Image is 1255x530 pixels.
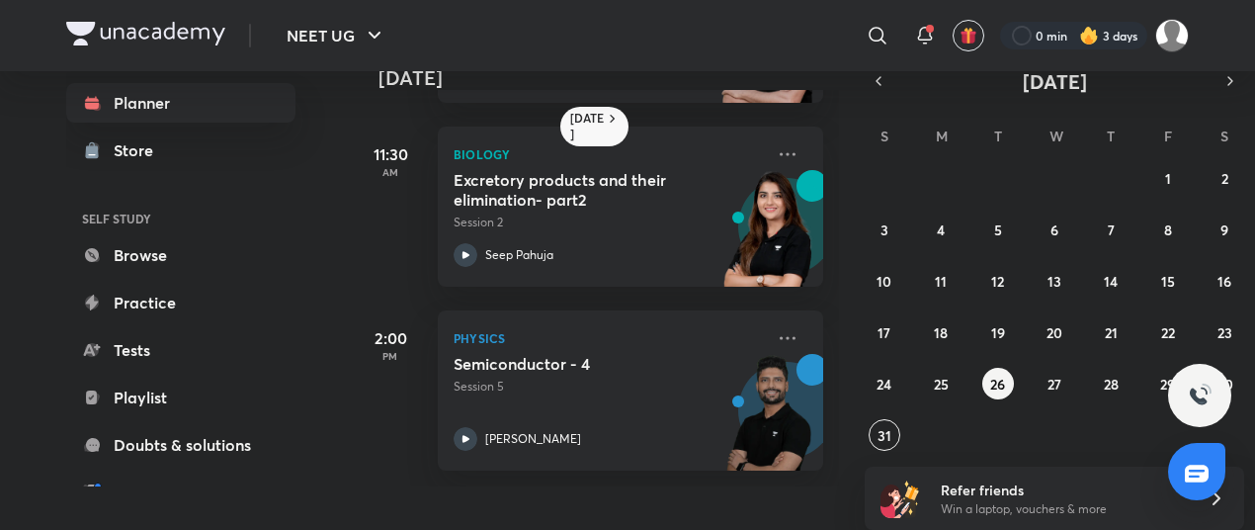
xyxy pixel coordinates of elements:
button: August 24, 2025 [869,368,900,399]
a: Practice [66,283,295,322]
button: August 6, 2025 [1039,214,1070,245]
h5: 2:00 [351,326,430,350]
abbr: August 22, 2025 [1161,323,1175,342]
abbr: August 10, 2025 [877,272,891,291]
button: August 14, 2025 [1095,265,1127,297]
button: August 7, 2025 [1095,214,1127,245]
button: August 1, 2025 [1152,162,1184,194]
abbr: August 25, 2025 [934,375,949,394]
abbr: August 17, 2025 [878,323,890,342]
abbr: August 14, 2025 [1104,272,1118,291]
img: referral [880,479,920,518]
img: unacademy [714,170,823,307]
abbr: August 5, 2025 [994,221,1002,239]
img: ttu [1188,384,1212,407]
button: August 9, 2025 [1209,214,1240,245]
a: Doubts & solutions [66,425,295,465]
button: August 31, 2025 [869,419,900,451]
abbr: August 7, 2025 [1108,221,1115,239]
abbr: August 8, 2025 [1164,221,1172,239]
p: Session 2 [454,214,764,231]
p: Biology [454,142,764,166]
abbr: August 23, 2025 [1217,323,1232,342]
img: avatar [960,27,977,44]
img: unacademy [714,354,823,490]
button: August 23, 2025 [1209,316,1240,348]
abbr: August 19, 2025 [991,323,1005,342]
abbr: August 28, 2025 [1104,375,1119,394]
abbr: August 4, 2025 [937,221,945,239]
p: AM [351,166,430,178]
abbr: Friday [1164,127,1172,145]
button: [DATE] [892,67,1216,95]
h6: Refer friends [941,480,1184,500]
h4: [DATE] [378,66,843,90]
button: August 15, 2025 [1152,265,1184,297]
p: [PERSON_NAME] [485,430,581,448]
h6: [DATE] [570,111,605,142]
abbr: August 20, 2025 [1046,323,1062,342]
button: August 22, 2025 [1152,316,1184,348]
button: August 17, 2025 [869,316,900,348]
abbr: Thursday [1107,127,1115,145]
button: August 8, 2025 [1152,214,1184,245]
button: August 4, 2025 [925,214,957,245]
abbr: August 30, 2025 [1216,375,1233,394]
p: Seep Pahuja [485,246,553,264]
h5: 11:30 [351,142,430,166]
button: August 2, 2025 [1209,162,1240,194]
h6: SELF STUDY [66,202,295,235]
a: Store [66,131,295,170]
a: Playlist [66,378,295,417]
button: August 28, 2025 [1095,368,1127,399]
button: August 10, 2025 [869,265,900,297]
abbr: August 11, 2025 [935,272,947,291]
abbr: August 9, 2025 [1220,221,1228,239]
p: Session 5 [454,378,764,396]
button: August 3, 2025 [869,214,900,245]
abbr: Tuesday [994,127,1002,145]
a: Planner [66,83,295,123]
abbr: Sunday [880,127,888,145]
abbr: August 15, 2025 [1161,272,1175,291]
button: August 27, 2025 [1039,368,1070,399]
img: Company Logo [66,22,225,45]
abbr: August 27, 2025 [1047,375,1061,394]
p: Win a laptop, vouchers & more [941,500,1184,518]
abbr: Wednesday [1049,127,1063,145]
abbr: August 29, 2025 [1160,375,1175,394]
abbr: August 16, 2025 [1217,272,1231,291]
button: August 16, 2025 [1209,265,1240,297]
div: Store [114,138,165,162]
button: August 20, 2025 [1039,316,1070,348]
button: August 29, 2025 [1152,368,1184,399]
button: August 30, 2025 [1209,368,1240,399]
button: NEET UG [275,16,398,55]
abbr: August 24, 2025 [877,375,891,394]
abbr: August 2, 2025 [1221,169,1228,188]
button: August 12, 2025 [982,265,1014,297]
span: [DATE] [1023,68,1087,95]
abbr: August 21, 2025 [1105,323,1118,342]
button: August 11, 2025 [925,265,957,297]
abbr: August 12, 2025 [991,272,1004,291]
abbr: Saturday [1220,127,1228,145]
abbr: Monday [936,127,948,145]
button: August 21, 2025 [1095,316,1127,348]
a: Notes [66,473,295,512]
abbr: August 31, 2025 [878,426,891,445]
abbr: August 6, 2025 [1050,221,1058,239]
img: Shristi Raj [1155,19,1189,52]
abbr: August 1, 2025 [1165,169,1171,188]
abbr: August 26, 2025 [990,375,1005,394]
button: August 26, 2025 [982,368,1014,399]
img: streak [1079,26,1099,45]
a: Tests [66,330,295,370]
abbr: August 3, 2025 [880,221,888,239]
button: August 19, 2025 [982,316,1014,348]
p: Physics [454,326,764,350]
h5: Semiconductor - 4 [454,354,700,374]
button: avatar [953,20,984,51]
button: August 18, 2025 [925,316,957,348]
button: August 5, 2025 [982,214,1014,245]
